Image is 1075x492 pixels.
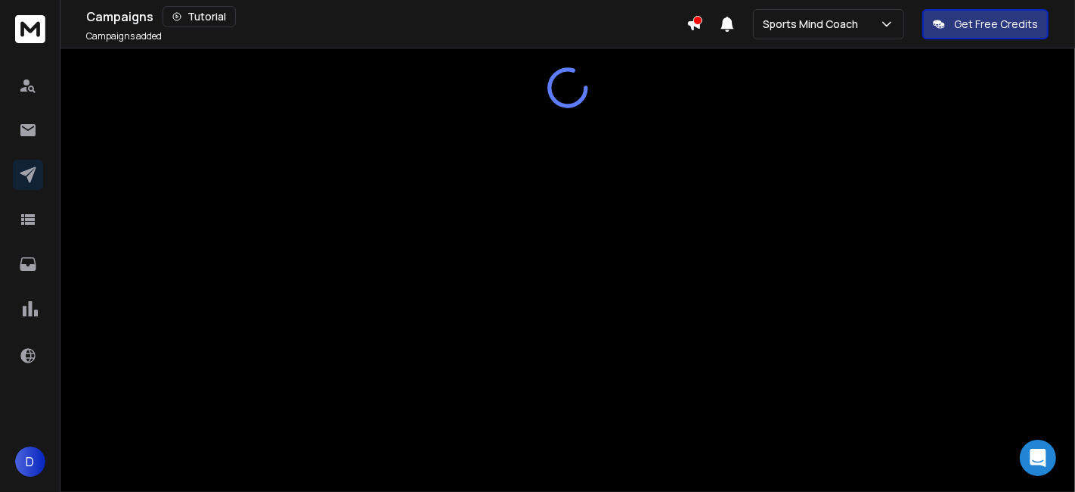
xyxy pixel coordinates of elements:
[86,6,686,27] div: Campaigns
[15,447,45,477] button: D
[954,17,1038,32] p: Get Free Credits
[922,9,1049,39] button: Get Free Credits
[1020,440,1056,476] div: Open Intercom Messenger
[763,17,864,32] p: Sports Mind Coach
[163,6,236,27] button: Tutorial
[86,30,162,42] p: Campaigns added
